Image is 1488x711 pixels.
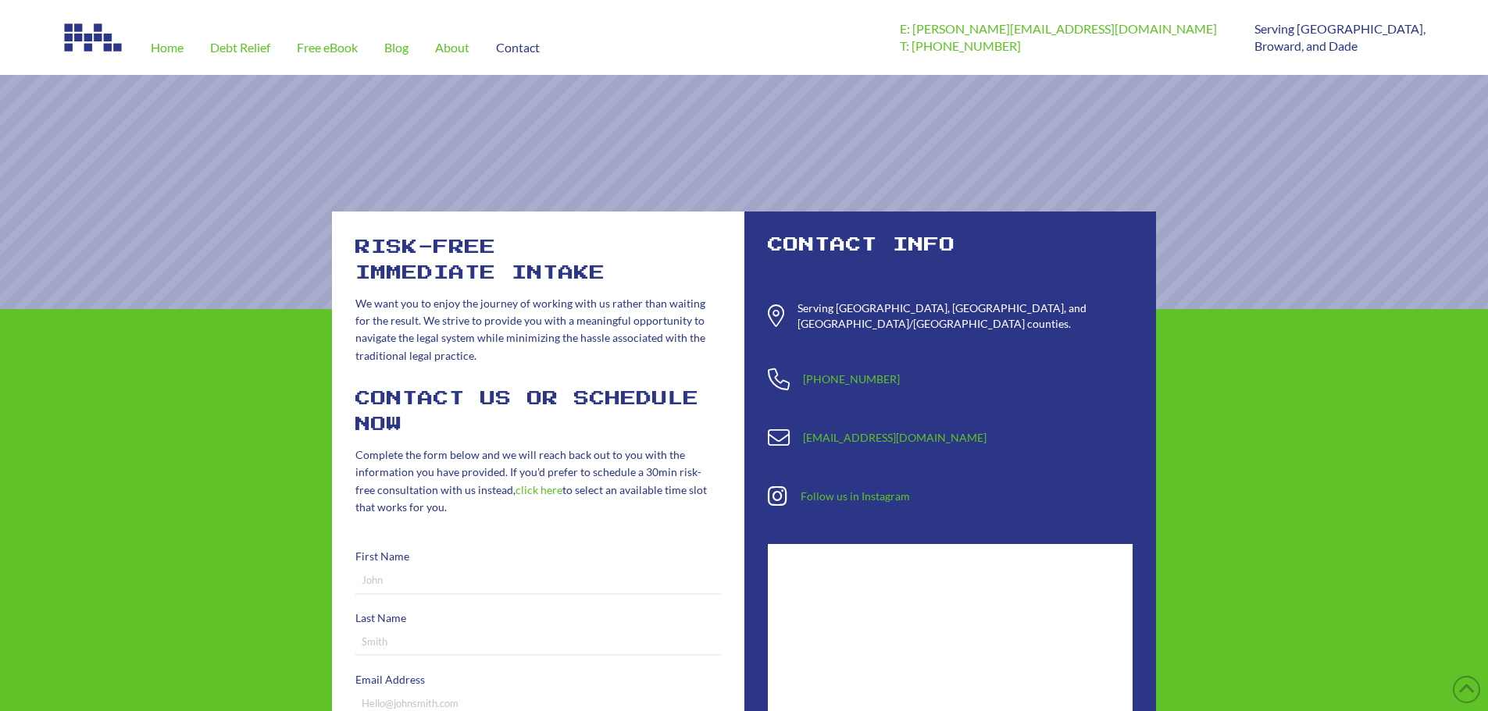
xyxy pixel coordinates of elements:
p: Complete the form below and we will reach back out to you with the information you have provided.... [355,446,721,517]
span: Blog [384,41,409,54]
input: Smith [355,629,721,656]
a: [EMAIL_ADDRESS][DOMAIN_NAME] [803,431,987,444]
label: First Name [355,547,721,566]
span: About [435,41,469,54]
span: Free eBook [297,41,358,54]
span: Contact [496,41,540,54]
a: Blog [371,20,422,75]
h2: Contact Us or Schedule Now [355,386,721,439]
div: Serving [GEOGRAPHIC_DATA], [GEOGRAPHIC_DATA], and [GEOGRAPHIC_DATA]/[GEOGRAPHIC_DATA] counties. [798,300,1133,331]
a: E: [PERSON_NAME][EMAIL_ADDRESS][DOMAIN_NAME] [900,21,1217,36]
p: Serving [GEOGRAPHIC_DATA], Broward, and Dade [1254,20,1426,55]
a: T: [PHONE_NUMBER] [900,38,1021,53]
a: [PHONE_NUMBER] [803,372,900,386]
a: Debt Relief [197,20,284,75]
label: Last Name [355,609,721,627]
h2: Contact Info [768,235,1133,256]
a: click here [516,483,562,496]
a: Free eBook [284,20,371,75]
span: Debt Relief [210,41,270,54]
h2: risk-free immediate intake [355,235,721,287]
a: Contact [483,20,553,75]
span: Home [151,41,184,54]
a: Follow us in Instagram [801,489,910,503]
label: Email Address [355,670,721,689]
a: Back to Top [1453,676,1480,703]
span: We want you to enjoy the journey of working with us rather than waiting for the result. We strive... [355,297,705,362]
img: Image [62,20,125,55]
input: John [355,567,721,594]
a: Home [137,20,197,75]
a: About [422,20,483,75]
